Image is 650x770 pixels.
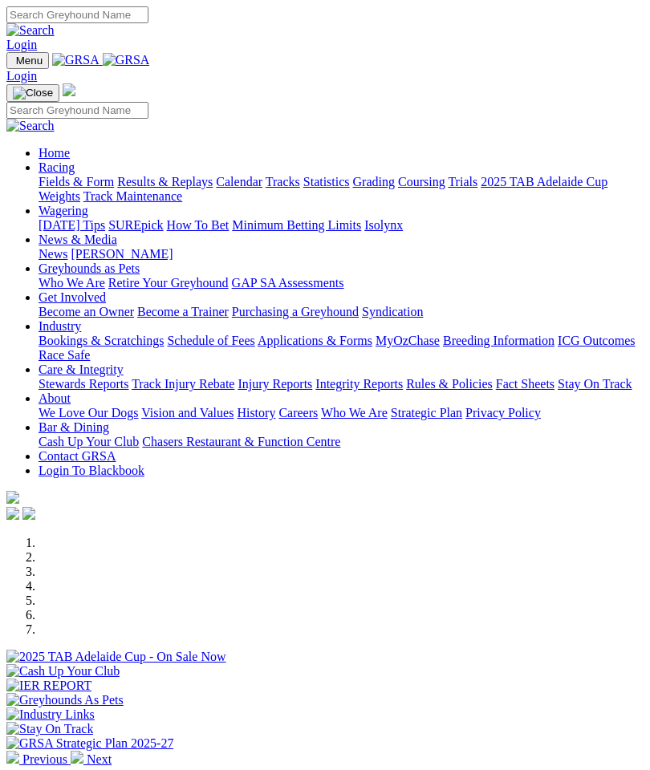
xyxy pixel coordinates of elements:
a: Breeding Information [443,334,555,347]
a: Home [39,146,70,160]
a: Privacy Policy [465,406,541,419]
a: [DATE] Tips [39,218,105,232]
a: Vision and Values [141,406,234,419]
div: Bar & Dining [39,435,644,449]
input: Search [6,102,148,119]
a: Trials [448,175,477,188]
a: Tracks [266,175,300,188]
img: 2025 TAB Adelaide Cup - On Sale Now [6,650,226,664]
a: [PERSON_NAME] [71,247,173,261]
a: Wagering [39,204,88,217]
a: History [237,406,275,419]
img: Greyhounds As Pets [6,693,124,707]
a: Injury Reports [238,377,312,391]
img: twitter.svg [22,507,35,520]
a: Strategic Plan [391,406,462,419]
img: Search [6,119,55,133]
a: Next [71,752,112,766]
a: ICG Outcomes [558,334,635,347]
img: facebook.svg [6,507,19,520]
img: chevron-right-pager-white.svg [71,751,83,764]
div: News & Media [39,247,644,261]
a: Weights [39,189,80,203]
div: Greyhounds as Pets [39,276,644,290]
span: Next [87,752,112,766]
img: logo-grsa-white.png [63,83,75,96]
a: Bar & Dining [39,420,109,434]
a: GAP SA Assessments [232,276,344,290]
a: SUREpick [108,218,163,232]
div: Care & Integrity [39,377,644,391]
a: Results & Replays [117,175,213,188]
span: Previous [22,752,67,766]
a: Industry [39,319,81,333]
a: Minimum Betting Limits [232,218,361,232]
img: GRSA [103,53,150,67]
a: Chasers Restaurant & Function Centre [142,435,340,448]
a: Care & Integrity [39,363,124,376]
a: Calendar [216,175,262,188]
a: Become a Trainer [137,305,229,318]
a: Applications & Forms [258,334,372,347]
a: Stay On Track [558,377,632,391]
img: GRSA Strategic Plan 2025-27 [6,736,173,751]
a: Contact GRSA [39,449,116,463]
a: Login To Blackbook [39,464,144,477]
a: Rules & Policies [406,377,493,391]
input: Search [6,6,148,23]
span: Menu [16,55,43,67]
a: Become an Owner [39,305,134,318]
img: Search [6,23,55,38]
a: Coursing [398,175,445,188]
img: IER REPORT [6,679,91,693]
img: Industry Links [6,707,95,722]
a: Get Involved [39,290,106,304]
a: MyOzChase [376,334,440,347]
a: Purchasing a Greyhound [232,305,359,318]
div: About [39,406,644,420]
button: Toggle navigation [6,84,59,102]
a: We Love Our Dogs [39,406,138,419]
a: Careers [278,406,318,419]
a: Login [6,38,37,51]
a: Race Safe [39,348,90,362]
img: Cash Up Your Club [6,664,120,679]
img: Close [13,87,53,99]
a: How To Bet [167,218,230,232]
a: News [39,247,67,261]
a: Isolynx [364,218,403,232]
img: logo-grsa-white.png [6,491,19,504]
div: Racing [39,175,644,204]
a: Login [6,69,37,83]
a: Who We Are [321,406,388,419]
div: Get Involved [39,305,644,319]
a: Fields & Form [39,175,114,188]
a: Statistics [303,175,350,188]
a: About [39,391,71,405]
a: Bookings & Scratchings [39,334,164,347]
img: chevron-left-pager-white.svg [6,751,19,764]
a: Track Maintenance [83,189,182,203]
img: Stay On Track [6,722,93,736]
a: News & Media [39,233,117,246]
a: Schedule of Fees [167,334,254,347]
a: Previous [6,752,71,766]
a: Racing [39,160,75,174]
a: Who We Are [39,276,105,290]
a: Syndication [362,305,423,318]
a: Integrity Reports [315,377,403,391]
a: Fact Sheets [496,377,555,391]
a: Grading [353,175,395,188]
a: Retire Your Greyhound [108,276,229,290]
a: 2025 TAB Adelaide Cup [481,175,607,188]
img: GRSA [52,53,100,67]
a: Cash Up Your Club [39,435,139,448]
button: Toggle navigation [6,52,49,69]
div: Wagering [39,218,644,233]
a: Stewards Reports [39,377,128,391]
a: Track Injury Rebate [132,377,234,391]
div: Industry [39,334,644,363]
a: Greyhounds as Pets [39,261,140,275]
